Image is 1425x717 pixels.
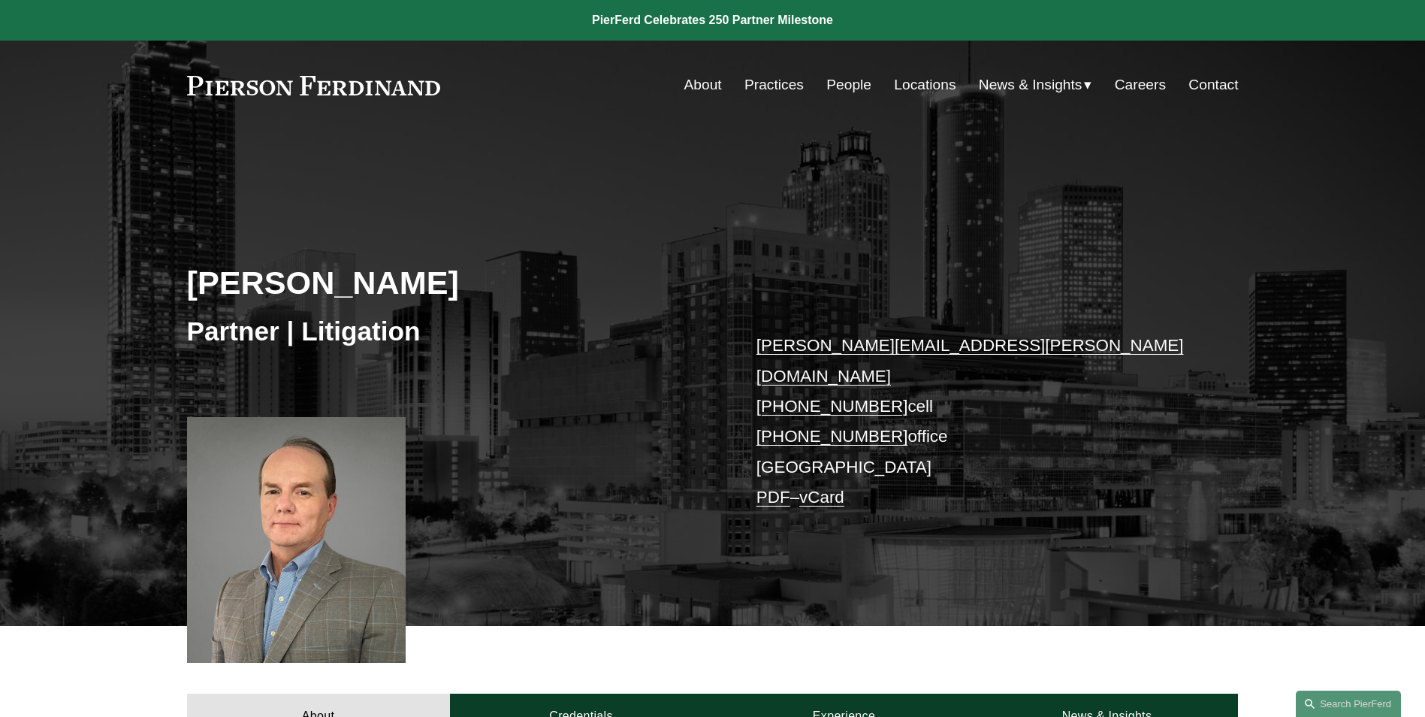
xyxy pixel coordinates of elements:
[756,488,790,507] a: PDF
[826,71,871,99] a: People
[756,331,1194,513] p: cell office [GEOGRAPHIC_DATA] –
[187,263,713,302] h2: [PERSON_NAME]
[1296,691,1401,717] a: Search this site
[1115,71,1166,99] a: Careers
[979,72,1082,98] span: News & Insights
[799,488,844,507] a: vCard
[1188,71,1238,99] a: Contact
[187,315,713,348] h3: Partner | Litigation
[756,397,908,416] a: [PHONE_NUMBER]
[744,71,804,99] a: Practices
[756,427,908,446] a: [PHONE_NUMBER]
[894,71,956,99] a: Locations
[684,71,722,99] a: About
[756,336,1184,385] a: [PERSON_NAME][EMAIL_ADDRESS][PERSON_NAME][DOMAIN_NAME]
[979,71,1092,99] a: folder dropdown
